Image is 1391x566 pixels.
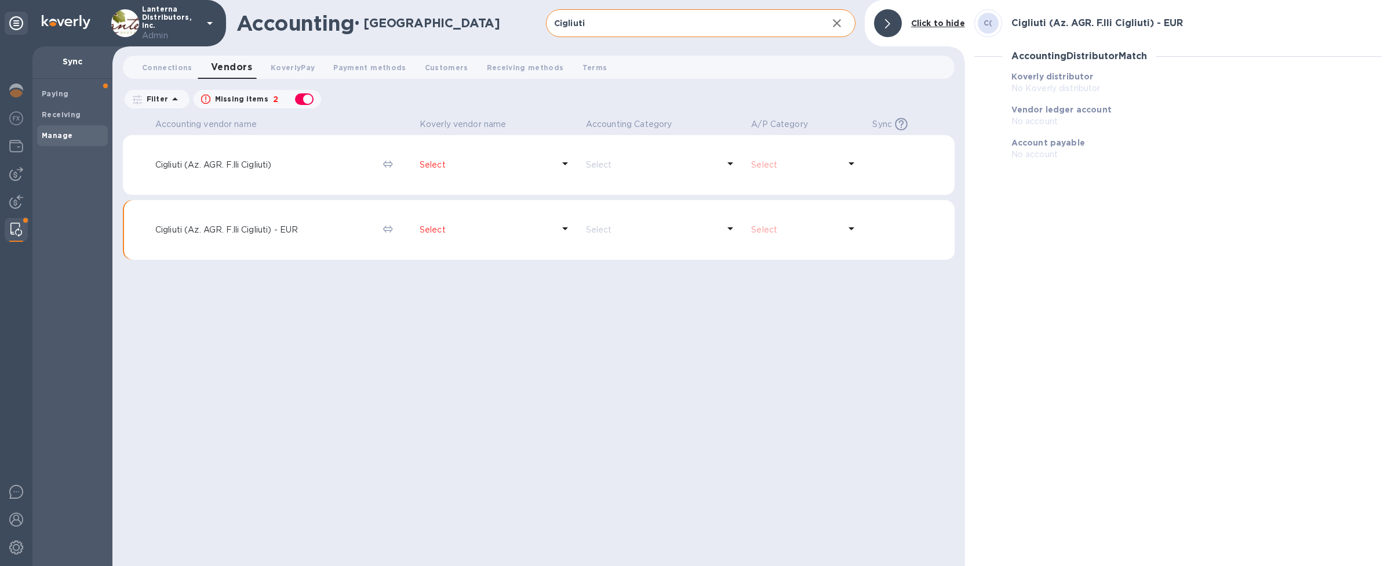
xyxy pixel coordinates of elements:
[1011,82,1382,95] p: No Koverly distributor
[5,12,28,35] div: Unpin categories
[9,111,23,125] img: Foreign exchange
[582,61,607,74] span: Terms
[586,118,687,130] span: Accounting Category
[142,30,200,42] p: Admin
[333,61,406,74] span: Payment methods
[586,118,672,130] p: Accounting Category
[155,118,272,130] span: Accounting vendor name
[155,159,374,171] p: Cigliuti (Az. AGR. F.lli Cigliuti)
[1011,148,1382,161] p: No account
[1011,105,1112,114] b: Vendor ledger account
[236,11,354,35] h1: Accounting
[142,61,192,74] span: Connections
[271,61,315,74] span: KoverlyPay
[872,118,892,130] p: Sync
[1011,51,1147,62] h3: Accounting Distributor Match
[420,159,554,171] p: Select
[354,16,500,30] h2: • [GEOGRAPHIC_DATA]
[751,224,840,236] p: Select
[42,56,103,67] p: Sync
[1011,18,1183,29] h3: Cigliuti (Az. AGR. F.lli Cigliuti) - EUR
[215,94,268,104] p: Missing items
[872,118,921,130] span: Sync
[1011,72,1094,81] b: Koverly distributor
[420,118,522,130] span: Koverly vendor name
[273,93,278,106] p: 2
[42,110,81,119] b: Receiving
[155,118,257,130] p: Accounting vendor name
[155,224,374,236] p: Cigliuti (Az. AGR. F.lli Cigliuti) - EUR
[420,118,507,130] p: Koverly vendor name
[211,59,252,75] span: Vendors
[9,139,23,153] img: Wallets
[142,5,200,42] p: Lanterna Distributors, Inc.
[487,61,564,74] span: Receiving methods
[42,89,68,98] b: Paying
[586,224,719,236] p: Select
[194,90,321,108] button: Missing items2
[142,94,168,104] p: Filter
[1011,115,1382,128] p: No account
[586,159,719,171] p: Select
[751,118,823,130] span: A/P Category
[911,19,965,28] b: Click to hide
[751,159,840,171] p: Select
[42,15,90,29] img: Logo
[1011,138,1085,147] b: Account payable
[42,131,72,140] b: Manage
[984,19,993,27] b: C(
[751,118,808,130] p: A/P Category
[420,224,554,236] p: Select
[425,61,468,74] span: Customers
